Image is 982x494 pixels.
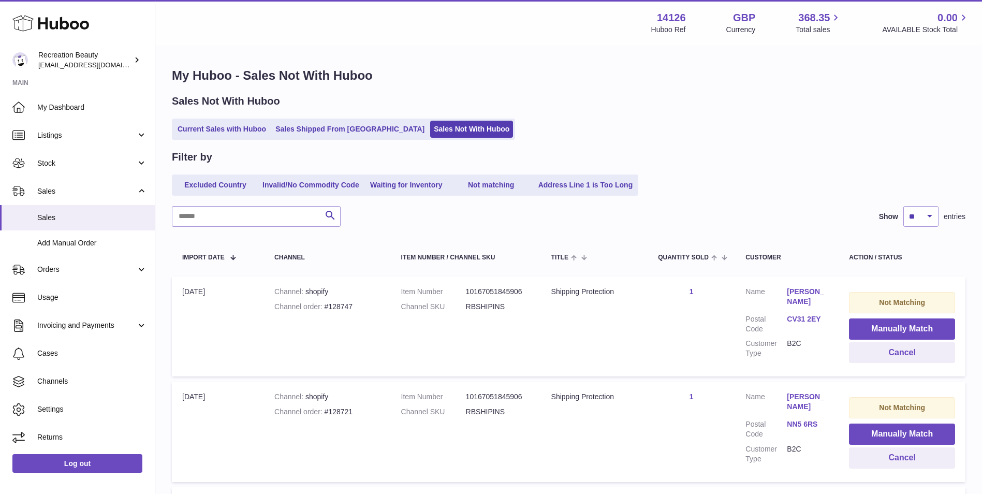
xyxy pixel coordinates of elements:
dd: 10167051845906 [466,287,531,297]
img: barney@recreationbeauty.com [12,52,28,68]
a: Sales Not With Huboo [430,121,513,138]
div: Currency [726,25,756,35]
button: Cancel [849,342,955,364]
button: Manually Match [849,424,955,445]
h2: Filter by [172,150,212,164]
span: Total sales [796,25,842,35]
a: Sales Shipped From [GEOGRAPHIC_DATA] [272,121,428,138]
span: Import date [182,254,225,261]
div: Customer [745,254,828,261]
dd: B2C [787,444,828,464]
span: Orders [37,265,136,274]
strong: 14126 [657,11,686,25]
dt: Customer Type [745,444,787,464]
a: Excluded Country [174,177,257,194]
span: [EMAIL_ADDRESS][DOMAIN_NAME] [38,61,152,69]
strong: Not Matching [879,298,925,307]
dt: Postal Code [745,314,787,334]
span: Stock [37,158,136,168]
span: Add Manual Order [37,238,147,248]
a: [PERSON_NAME] [787,392,828,412]
td: [DATE] [172,382,264,482]
div: #128747 [274,302,380,312]
dd: B2C [787,339,828,358]
span: Invoicing and Payments [37,321,136,330]
span: My Dashboard [37,103,147,112]
span: Channels [37,376,147,386]
dt: Customer Type [745,339,787,358]
dt: Postal Code [745,419,787,439]
span: Quantity Sold [658,254,709,261]
dt: Channel SKU [401,302,466,312]
span: Sales [37,213,147,223]
strong: Not Matching [879,403,925,412]
strong: GBP [733,11,755,25]
button: Cancel [849,447,955,469]
span: Cases [37,348,147,358]
a: CV31 2EY [787,314,828,324]
label: Show [879,212,898,222]
span: 368.35 [798,11,830,25]
a: 1 [690,287,694,296]
strong: Channel order [274,302,325,311]
a: [PERSON_NAME] [787,287,828,307]
a: 368.35 Total sales [796,11,842,35]
div: Shipping Protection [551,287,638,297]
h2: Sales Not With Huboo [172,94,280,108]
span: Title [551,254,568,261]
div: shopify [274,287,380,297]
span: Usage [37,293,147,302]
span: Sales [37,186,136,196]
div: Shipping Protection [551,392,638,402]
div: Huboo Ref [651,25,686,35]
button: Manually Match [849,318,955,340]
dt: Channel SKU [401,407,466,417]
div: Channel [274,254,380,261]
a: Invalid/No Commodity Code [259,177,363,194]
div: Recreation Beauty [38,50,131,70]
a: NN5 6RS [787,419,828,429]
a: 0.00 AVAILABLE Stock Total [882,11,970,35]
span: entries [944,212,965,222]
a: Current Sales with Huboo [174,121,270,138]
dd: RBSHIPINS [466,407,531,417]
a: Address Line 1 is Too Long [535,177,637,194]
dd: 10167051845906 [466,392,531,402]
a: Log out [12,454,142,473]
div: Item Number / Channel SKU [401,254,531,261]
div: Action / Status [849,254,955,261]
strong: Channel order [274,408,325,416]
div: #128721 [274,407,380,417]
span: Listings [37,130,136,140]
dt: Item Number [401,287,466,297]
dt: Name [745,287,787,309]
td: [DATE] [172,277,264,376]
h1: My Huboo - Sales Not With Huboo [172,67,965,84]
div: shopify [274,392,380,402]
strong: Channel [274,393,305,401]
a: 1 [690,393,694,401]
span: 0.00 [937,11,958,25]
dt: Item Number [401,392,466,402]
span: Returns [37,432,147,442]
strong: Channel [274,287,305,296]
dt: Name [745,392,787,414]
dd: RBSHIPINS [466,302,531,312]
span: Settings [37,404,147,414]
a: Waiting for Inventory [365,177,448,194]
a: Not matching [450,177,533,194]
span: AVAILABLE Stock Total [882,25,970,35]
